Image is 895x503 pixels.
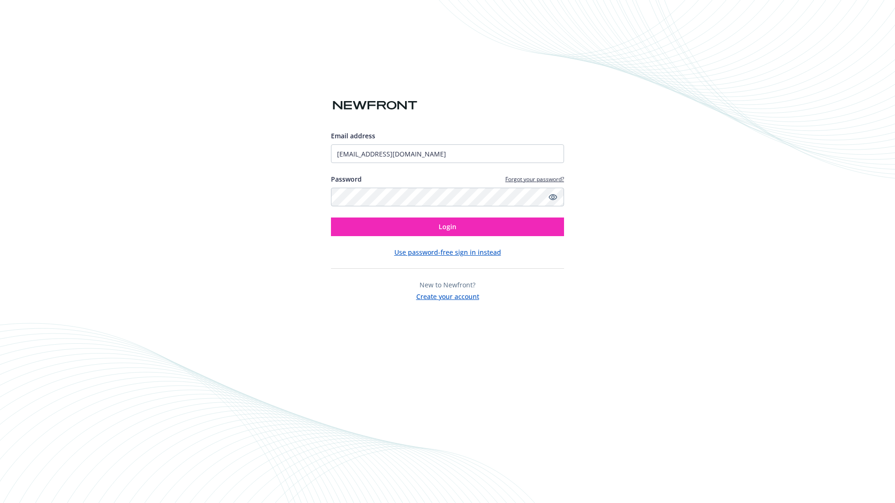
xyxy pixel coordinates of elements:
[331,174,362,184] label: Password
[547,191,558,203] a: Show password
[331,144,564,163] input: Enter your email
[331,97,419,114] img: Newfront logo
[439,222,456,231] span: Login
[394,247,501,257] button: Use password-free sign in instead
[505,175,564,183] a: Forgot your password?
[416,290,479,301] button: Create your account
[331,131,375,140] span: Email address
[331,218,564,236] button: Login
[420,280,475,289] span: New to Newfront?
[331,188,564,206] input: Enter your password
